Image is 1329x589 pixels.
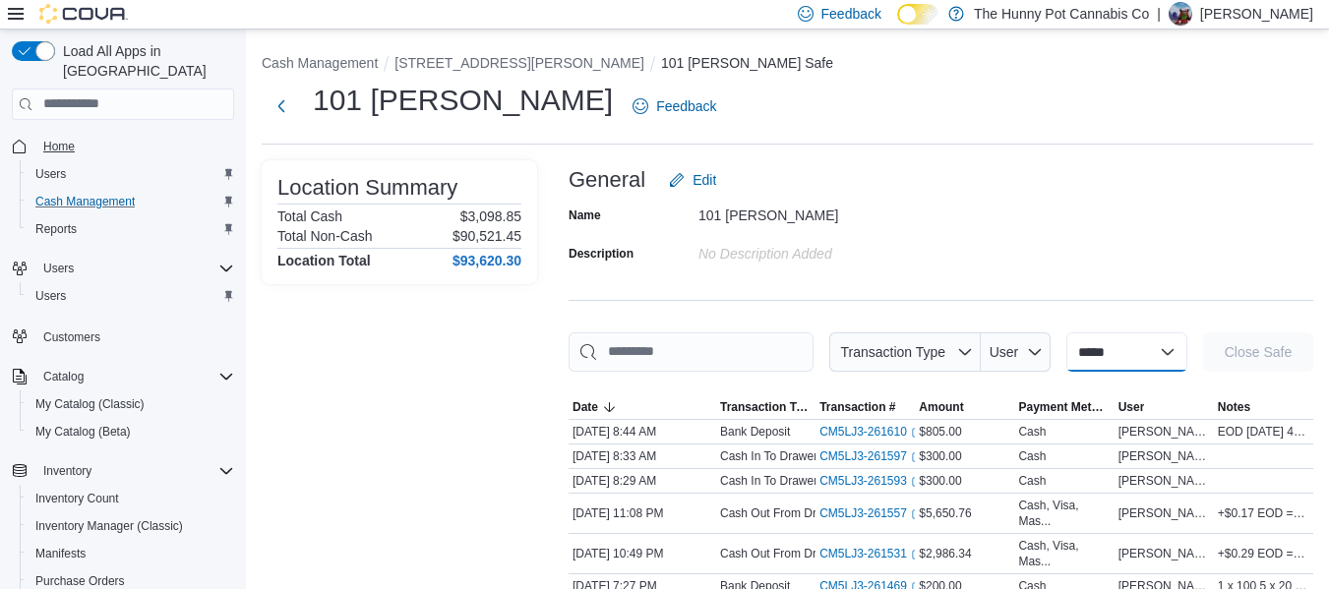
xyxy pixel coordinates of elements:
[656,96,716,116] span: Feedback
[313,81,613,120] h1: 101 [PERSON_NAME]
[661,55,833,71] button: 101 [PERSON_NAME] Safe
[43,369,84,384] span: Catalog
[911,549,923,560] svg: External link
[262,87,301,126] button: Next
[720,448,876,464] p: Cash In To Drawer (Drawer 3)
[720,399,812,415] span: Transaction Type
[693,170,716,190] span: Edit
[453,253,521,268] h4: $93,620.30
[4,457,242,485] button: Inventory
[35,221,77,237] span: Reports
[4,363,242,390] button: Catalog
[897,25,898,26] span: Dark Mode
[1018,399,1110,415] span: Payment Methods
[28,542,93,565] a: Manifests
[394,55,644,71] button: [STREET_ADDRESS][PERSON_NAME]
[28,162,74,186] a: Users
[911,476,923,488] svg: External link
[1118,505,1210,521] span: [PERSON_NAME]
[919,473,961,489] span: $300.00
[28,542,234,565] span: Manifests
[262,55,378,71] button: Cash Management
[840,344,945,360] span: Transaction Type
[35,365,91,388] button: Catalog
[819,546,923,561] a: CM5LJ3-261531External link
[698,238,962,262] div: No Description added
[816,395,915,419] button: Transaction #
[1218,424,1309,440] span: EOD [DATE] 4x$50 29x$20 2x$10 1x$5
[1118,473,1210,489] span: [PERSON_NAME]
[1018,448,1046,464] div: Cash
[28,487,127,510] a: Inventory Count
[28,190,234,213] span: Cash Management
[35,491,119,506] span: Inventory Count
[43,463,91,479] span: Inventory
[720,424,790,440] p: Bank Deposit
[28,420,139,443] a: My Catalog (Beta)
[911,427,923,439] svg: External link
[919,505,971,521] span: $5,650.76
[55,41,234,81] span: Load All Apps in [GEOGRAPHIC_DATA]
[20,160,242,188] button: Users
[1115,395,1214,419] button: User
[569,207,601,223] label: Name
[20,540,242,567] button: Manifests
[28,487,234,510] span: Inventory Count
[1118,399,1145,415] span: User
[569,501,716,525] div: [DATE] 11:08 PM
[819,505,923,521] a: CM5LJ3-261557External link
[1218,399,1250,415] span: Notes
[919,448,961,464] span: $300.00
[698,200,962,223] div: 101 [PERSON_NAME]
[28,217,234,241] span: Reports
[661,160,724,200] button: Edit
[919,424,961,440] span: $805.00
[28,284,74,308] a: Users
[1018,538,1110,569] div: Cash, Visa, Mas...
[915,395,1014,419] button: Amount
[919,399,963,415] span: Amount
[4,255,242,282] button: Users
[20,512,242,540] button: Inventory Manager (Classic)
[35,257,82,280] button: Users
[262,53,1313,77] nav: An example of EuiBreadcrumbs
[1200,2,1313,26] p: [PERSON_NAME]
[460,208,521,224] p: $3,098.85
[569,395,716,419] button: Date
[28,514,191,538] a: Inventory Manager (Classic)
[28,392,234,416] span: My Catalog (Classic)
[20,418,242,445] button: My Catalog (Beta)
[35,134,234,158] span: Home
[1218,546,1309,561] span: +$0.29 EOD =$479.25
[28,217,85,241] a: Reports
[43,139,75,154] span: Home
[28,420,234,443] span: My Catalog (Beta)
[35,424,131,440] span: My Catalog (Beta)
[569,332,814,372] input: This is a search bar. As you type, the results lower in the page will automatically filter.
[1157,2,1161,26] p: |
[829,332,981,372] button: Transaction Type
[43,261,74,276] span: Users
[1203,332,1313,372] button: Close Safe
[277,208,342,224] h6: Total Cash
[20,188,242,215] button: Cash Management
[453,228,521,244] p: $90,521.45
[819,448,923,464] a: CM5LJ3-261597External link
[28,162,234,186] span: Users
[35,324,234,348] span: Customers
[897,4,938,25] input: Dark Mode
[1225,342,1292,362] span: Close Safe
[35,257,234,280] span: Users
[35,365,234,388] span: Catalog
[35,573,125,589] span: Purchase Orders
[716,395,816,419] button: Transaction Type
[1118,424,1210,440] span: [PERSON_NAME]
[35,135,83,158] a: Home
[1018,424,1046,440] div: Cash
[974,2,1149,26] p: The Hunny Pot Cannabis Co
[569,168,645,192] h3: General
[35,396,145,412] span: My Catalog (Classic)
[1169,2,1192,26] div: Kyle Billie
[569,420,716,443] div: [DATE] 8:44 AM
[990,344,1019,360] span: User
